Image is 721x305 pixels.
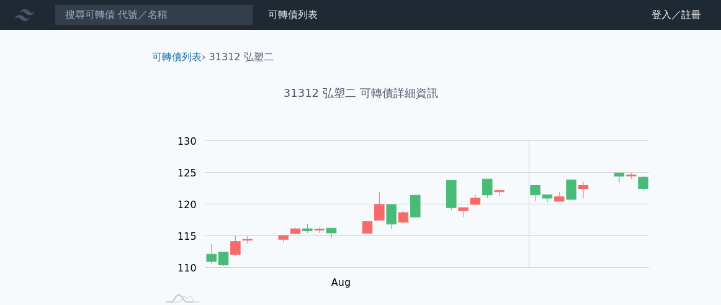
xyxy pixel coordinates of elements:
tspan: 120 [177,199,197,211]
a: 可轉債列表 [152,51,202,63]
tspan: Aug [331,276,351,288]
h1: 31312 弘塑二 可轉債詳細資訊 [142,84,579,102]
input: 搜尋可轉債 代號／名稱 [55,4,253,25]
tspan: 115 [177,230,197,242]
li: 31312 弘塑二 [209,50,274,65]
li: › [152,50,205,65]
g: Chart [171,135,667,288]
tspan: 130 [177,135,197,147]
tspan: 125 [177,167,197,179]
a: 可轉債列表 [268,9,318,20]
tspan: 110 [177,262,197,274]
a: 登入／註冊 [642,5,711,25]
